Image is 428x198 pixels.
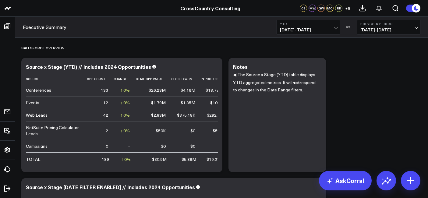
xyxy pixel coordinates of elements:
div: Conferences [26,87,51,93]
a: AskCorral [319,171,372,190]
span: [DATE] - [DATE] [280,27,337,32]
b: not [292,79,300,85]
span: [DATE] - [DATE] [360,27,417,32]
div: 0 [106,143,108,149]
div: Salesforce Overview [21,41,64,55]
div: Source x Stage [DATE FILTER ENABLED] // Includes 2024 Opportunities [26,184,195,190]
div: $292.7K [207,112,223,118]
div: 2 [106,128,108,134]
div: ↑ 0% [120,100,130,106]
div: $26.23M [149,87,166,93]
button: +8 [344,5,351,12]
div: TOTAL [26,156,40,162]
b: YTD [280,22,337,26]
div: $18.77M [206,87,223,93]
div: $0 [161,143,166,149]
div: Source x Stage (YTD) // Includes 2024 Opportunities [26,63,151,70]
div: ◀ The Source x Stage (YTD) table displays YTD aggregated metrics. It will respond to changes in t... [233,71,321,166]
div: VS [343,25,354,29]
div: $5.88M [182,156,196,162]
b: Previous Period [360,22,417,26]
th: Change [114,74,135,84]
div: $50K [156,128,166,134]
div: $375.18K [177,112,195,118]
div: $19.21M [207,156,224,162]
div: RE [335,5,342,12]
button: YTD[DATE]-[DATE] [277,20,340,34]
div: $0 [190,128,195,134]
div: $1.79M [151,100,166,106]
div: $1.35M [181,100,195,106]
div: $4.16M [181,87,195,93]
span: + 8 [345,6,350,10]
th: Total Opp Value [135,74,171,84]
div: CS [300,5,307,12]
a: CrossCountry Consulting [180,5,240,12]
div: GW [317,5,325,12]
th: In Process [201,74,228,84]
div: ↑ 0% [121,156,131,162]
div: ↑ 0% [120,128,130,134]
button: Previous Period[DATE]-[DATE] [357,20,420,34]
th: Opp Count [87,74,114,84]
div: Web Leads [26,112,48,118]
div: Campaigns [26,143,48,149]
div: $30.9M [152,156,167,162]
div: MO [326,5,334,12]
div: MW [309,5,316,12]
div: ↑ 0% [120,87,130,93]
a: Executive Summary [23,24,66,30]
div: - [128,143,130,149]
div: $100K [210,100,223,106]
div: $0 [190,143,195,149]
div: $50K [213,128,223,134]
div: $2.83M [151,112,166,118]
div: 189 [102,156,109,162]
div: ↑ 0% [120,112,130,118]
div: 12 [103,100,108,106]
th: Source [26,74,87,84]
div: 133 [101,87,108,93]
div: 42 [103,112,108,118]
th: Closed Won [171,74,201,84]
div: Events [26,100,39,106]
div: NetSuite Pricing Calculator Leads [26,125,81,137]
div: Notes [233,63,248,70]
